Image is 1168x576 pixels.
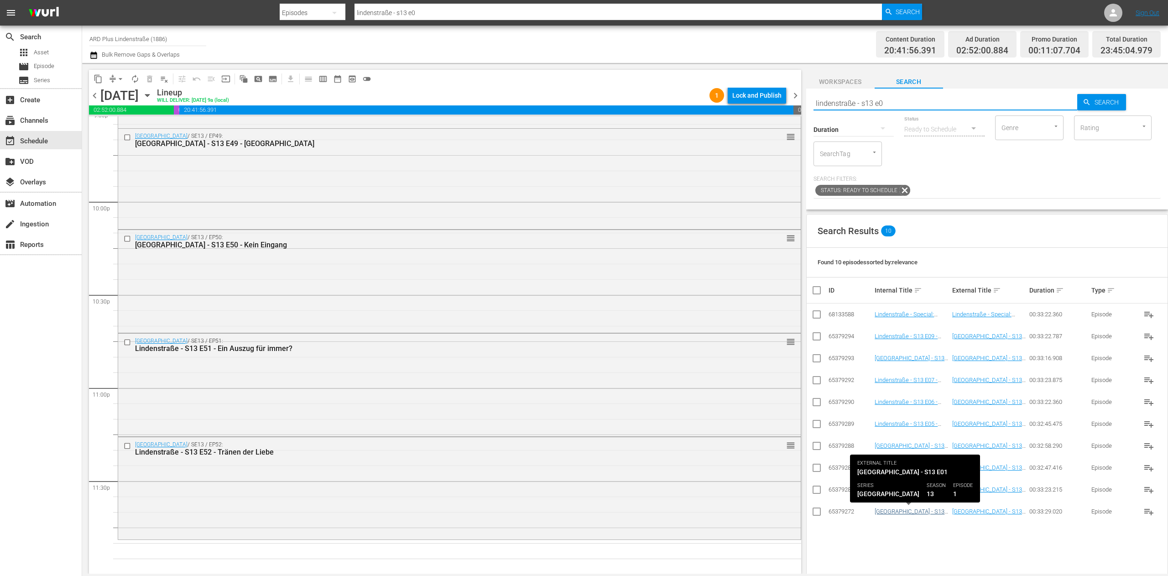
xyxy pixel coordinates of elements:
span: Search [1091,94,1126,110]
a: [GEOGRAPHIC_DATA] [135,133,188,139]
div: Episode [1091,333,1135,340]
span: Series [18,75,29,86]
span: pageview_outlined [254,74,263,84]
span: playlist_add [1143,440,1154,451]
span: arrow_drop_down [116,74,125,84]
button: reorder [786,337,795,346]
div: Lindenstraße - S13 E52 - Tränen der Liebe [135,448,748,456]
a: [GEOGRAPHIC_DATA] - S13 E08 - Verschnupft [875,355,948,368]
span: auto_awesome_motion_outlined [239,74,248,84]
span: Episode [18,61,29,72]
button: playlist_add [1138,369,1160,391]
button: Open [870,148,879,157]
button: playlist_add [1138,457,1160,479]
span: Reports [5,239,16,250]
span: subtitles_outlined [268,74,277,84]
span: 20:41:56.391 [179,105,793,115]
span: Create [5,94,16,105]
div: 65379287 [829,464,872,471]
p: Search Filters: [813,175,1161,183]
span: playlist_add [1143,506,1154,517]
div: / SE13 / EP50: [135,234,748,249]
button: reorder [786,440,795,450]
span: Week Calendar View [316,72,330,86]
div: Promo Duration [1028,33,1080,46]
span: Episode [34,62,54,71]
a: [GEOGRAPHIC_DATA] - S13 E08 [952,355,1026,368]
div: 00:33:22.360 [1029,398,1089,405]
div: Lindenstraße - S13 E51 - Ein Auszug für immer? [135,344,748,353]
div: Duration [1029,285,1089,296]
a: [GEOGRAPHIC_DATA] [135,338,188,344]
div: 68133588 [829,311,872,318]
div: 65379272 [829,508,872,515]
a: Lindenstraße - S13 E05 - Schatten [875,420,941,434]
div: Episode [1091,442,1135,449]
a: Lindenstraße - S13 E07 - Frisch gewagt [875,377,941,390]
div: Episode [1091,464,1135,471]
div: 65379293 [829,355,872,361]
span: Found 10 episodes sorted by: relevance [818,259,918,266]
div: / SE13 / EP49: [135,133,748,148]
div: 00:33:16.908 [1029,355,1089,361]
div: ID [829,287,872,294]
div: / SE13 / EP52: [135,441,748,456]
span: 10 [881,225,896,236]
a: [GEOGRAPHIC_DATA] [135,234,188,241]
div: Episode [1091,355,1135,361]
a: Lindenstraße - S13 E02 - Morgenröte [875,486,941,500]
span: Loop Content [128,72,142,86]
span: Search [5,31,16,42]
a: [GEOGRAPHIC_DATA] - S13 E04 - [GEOGRAPHIC_DATA] Mond [875,442,948,463]
span: date_range_outlined [333,74,342,84]
button: playlist_add [1138,304,1160,325]
div: 65379289 [829,420,872,427]
div: WILL DELIVER: [DATE] 9a (local) [157,98,229,104]
span: Create Search Block [251,72,266,86]
span: playlist_add [1143,375,1154,386]
span: 00:11:07.704 [174,105,179,115]
span: VOD [5,156,16,167]
span: Channels [5,115,16,126]
div: [DATE] [100,88,139,103]
span: Overlays [5,177,16,188]
div: 65379292 [829,377,872,383]
div: 65379290 [829,398,872,405]
div: / SE13 / EP51: [135,338,748,353]
button: Search [882,4,922,20]
div: 00:32:47.416 [1029,464,1089,471]
div: Total Duration [1100,33,1152,46]
div: Type [1091,285,1135,296]
span: 00:14:55.021 [793,105,801,115]
span: Series [34,76,50,85]
span: Create Series Block [266,72,280,86]
button: Lock and Publish [728,87,786,104]
div: Lineup [157,88,229,98]
div: 00:32:58.290 [1029,442,1089,449]
span: 20:41:56.391 [884,46,936,56]
span: Month Calendar View [330,72,345,86]
span: playlist_add [1143,419,1154,429]
button: playlist_add [1138,325,1160,347]
div: [GEOGRAPHIC_DATA] - S13 E50 - Kein Eingang [135,241,748,249]
span: reorder [786,132,795,142]
span: sort [1056,286,1064,294]
a: [GEOGRAPHIC_DATA] [135,441,188,448]
span: playlist_add [1143,462,1154,473]
a: Sign Out [1136,9,1159,16]
span: sort [1107,286,1115,294]
span: sort [914,286,922,294]
div: [GEOGRAPHIC_DATA] - S13 E49 - [GEOGRAPHIC_DATA] [135,139,748,148]
button: playlist_add [1138,347,1160,369]
span: sort [993,286,1001,294]
span: Day Calendar View [298,70,316,88]
button: Open [1052,122,1060,131]
div: 65379286 [829,486,872,493]
span: Revert to Primary Episode [189,72,204,86]
div: 00:32:45.475 [1029,420,1089,427]
span: reorder [786,337,795,347]
span: chevron_left [89,90,100,101]
span: toggle_off [362,74,371,84]
button: playlist_add [1138,501,1160,523]
span: Ingestion [5,219,16,230]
